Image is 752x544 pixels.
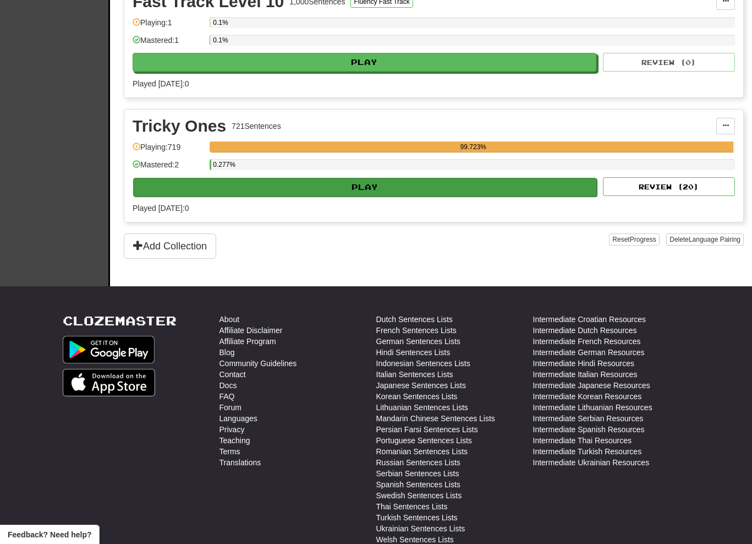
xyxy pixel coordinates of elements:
[376,523,465,534] a: Ukrainian Sentences Lists
[376,369,453,380] a: Italian Sentences Lists
[533,402,652,413] a: Intermediate Lithuanian Resources
[219,424,245,435] a: Privacy
[219,336,276,347] a: Affiliate Program
[376,490,462,501] a: Swedish Sentences Lists
[533,380,650,391] a: Intermediate Japanese Resources
[376,424,478,435] a: Persian Farsi Sentences Lists
[376,325,457,336] a: French Sentences Lists
[533,336,641,347] a: Intermediate French Resources
[609,233,659,246] button: ResetProgress
[533,435,632,446] a: Intermediate Thai Resources
[219,435,250,446] a: Teaching
[63,369,156,396] img: Get it on App Store
[376,314,453,325] a: Dutch Sentences Lists
[376,402,468,413] a: Lithuanian Sentences Lists
[533,446,642,457] a: Intermediate Turkish Resources
[376,435,472,446] a: Portuguese Sentences Lists
[666,233,744,246] button: DeleteLanguage Pairing
[124,233,216,259] button: Add Collection
[133,178,597,197] button: Play
[376,512,458,523] a: Turkish Sentences Lists
[376,380,466,391] a: Japanese Sentences Lists
[376,358,470,369] a: Indonesian Sentences Lists
[630,236,656,243] span: Progress
[219,314,240,325] a: About
[219,380,237,391] a: Docs
[133,142,204,160] div: Playing: 719
[533,424,645,435] a: Intermediate Spanish Resources
[219,446,240,457] a: Terms
[133,159,204,177] div: Mastered: 2
[689,236,740,243] span: Language Pairing
[376,501,448,512] a: Thai Sentences Lists
[533,358,634,369] a: Intermediate Hindi Resources
[8,529,91,540] span: Open feedback widget
[603,177,735,196] button: Review (20)
[219,358,297,369] a: Community Guidelines
[232,121,281,132] div: 721 Sentences
[133,204,189,213] span: Played [DATE]: 0
[133,79,189,88] span: Played [DATE]: 0
[533,391,642,402] a: Intermediate Korean Resources
[376,468,459,479] a: Serbian Sentences Lists
[533,314,646,325] a: Intermediate Croatian Resources
[533,369,638,380] a: Intermediate Italian Resources
[63,314,177,328] a: Clozemaster
[219,457,261,468] a: Translations
[133,53,596,72] button: Play
[219,413,257,424] a: Languages
[133,35,204,53] div: Mastered: 1
[133,118,226,134] div: Tricky Ones
[219,391,235,402] a: FAQ
[219,402,241,413] a: Forum
[133,17,204,35] div: Playing: 1
[213,142,733,153] div: 99.723%
[376,479,460,490] a: Spanish Sentences Lists
[376,347,451,358] a: Hindi Sentences Lists
[533,457,650,468] a: Intermediate Ukrainian Resources
[603,53,735,72] button: Review (0)
[219,325,283,336] a: Affiliate Disclaimer
[533,347,645,358] a: Intermediate German Resources
[376,336,460,347] a: German Sentences Lists
[533,413,644,424] a: Intermediate Serbian Resources
[376,457,460,468] a: Russian Sentences Lists
[219,347,235,358] a: Blog
[376,391,458,402] a: Korean Sentences Lists
[376,413,495,424] a: Mandarin Chinese Sentences Lists
[63,336,155,363] img: Get it on Google Play
[219,369,246,380] a: Contact
[533,325,637,336] a: Intermediate Dutch Resources
[376,446,468,457] a: Romanian Sentences Lists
